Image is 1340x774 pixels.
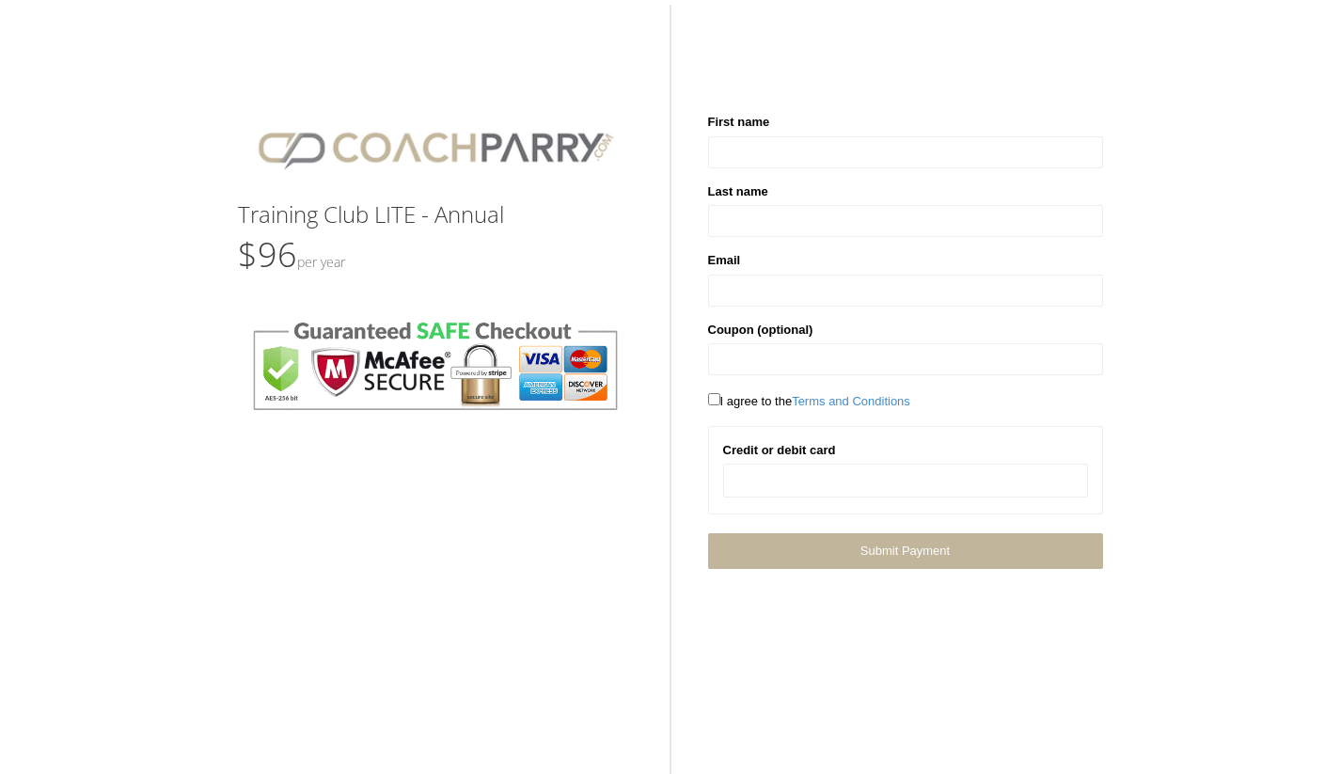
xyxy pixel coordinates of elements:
iframe: Sicherer Eingaberahmen für Kartenzahlungen [735,473,1076,489]
label: First name [708,113,770,132]
label: Last name [708,182,768,201]
h3: Training Club LITE - Annual [238,202,633,227]
label: Credit or debit card [723,441,836,460]
img: CPlogo.png [238,113,633,183]
span: I agree to the [708,394,910,408]
label: Coupon (optional) [708,321,813,340]
a: Submit Payment [708,533,1103,568]
span: Submit Payment [860,544,950,558]
small: Per Year [297,253,345,271]
span: $96 [238,231,345,277]
a: Terms and Conditions [792,394,910,408]
label: Email [708,251,741,270]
